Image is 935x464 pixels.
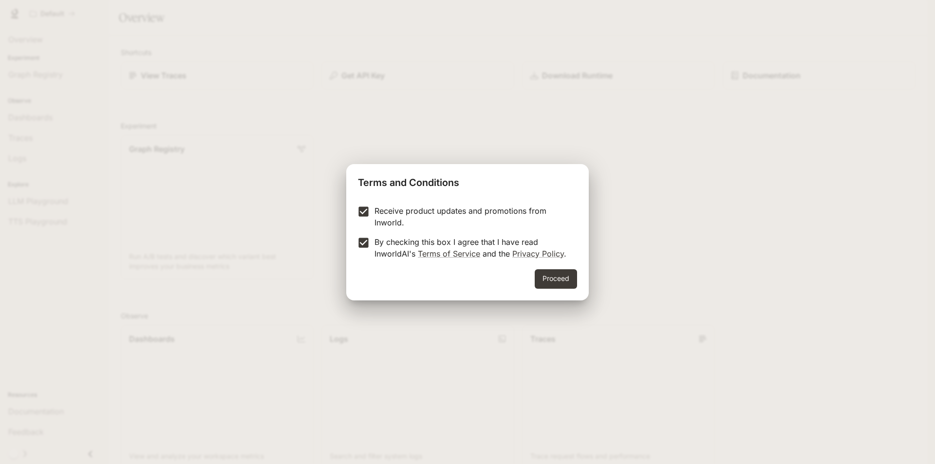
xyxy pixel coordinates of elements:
h2: Terms and Conditions [346,164,589,197]
a: Privacy Policy [512,249,564,259]
a: Terms of Service [418,249,480,259]
p: Receive product updates and promotions from Inworld. [374,205,569,228]
button: Proceed [535,269,577,289]
p: By checking this box I agree that I have read InworldAI's and the . [374,236,569,260]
